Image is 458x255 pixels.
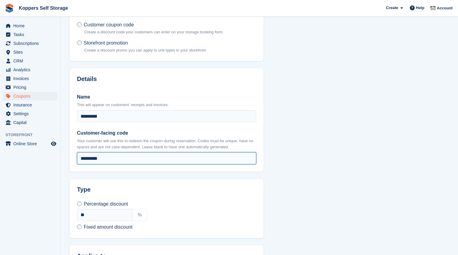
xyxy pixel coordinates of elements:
[77,138,256,150] p: Your customer will use this to redeem the coupon during reservation. Codes must be unique, have n...
[84,201,128,206] span: Percentage discount
[3,118,57,127] a: menu
[13,48,50,56] span: Sites
[430,5,436,11] img: Frazer McFadden
[386,5,398,11] span: Create
[13,22,50,30] span: Home
[77,224,82,229] input: Fixed amount discount
[84,40,128,45] span: Storefront promotion
[84,224,132,230] span: Fixed amount discount
[77,201,82,206] input: Percentage discount
[13,101,50,109] span: Insurance
[77,129,256,137] label: Customer-facing code
[3,74,57,83] a: menu
[3,109,57,118] a: menu
[3,139,57,148] a: menu
[13,65,50,74] span: Analytics
[3,30,57,39] a: menu
[3,57,57,65] a: menu
[13,30,50,39] span: Tasks
[3,22,57,30] a: menu
[3,39,57,48] a: menu
[3,92,57,100] a: menu
[77,102,256,108] p: This will appear on customers' receipts and invoices.
[16,3,71,13] a: Koppers Self Storage
[13,118,50,127] span: Capital
[77,40,82,45] input: Storefront promotion Create a discount promo you can apply to unit types in your storefront
[5,4,14,13] img: stora-icon-8386f47178a22dfd0bd8f6a31ec36ba5ce8667c1dd55bd0f319d3a0aa187defe.svg
[77,75,256,82] h2: Details
[84,29,223,35] p: Create a discount code your customers can enter on your storage booking form
[3,83,57,92] a: menu
[3,65,57,74] a: menu
[50,140,57,147] a: Preview store
[13,74,50,83] span: Invoices
[13,109,50,118] span: Settings
[84,22,134,27] span: Customer coupon code
[437,5,453,11] span: Account
[13,83,50,92] span: Pricing
[77,93,256,101] label: Name
[13,57,50,65] span: CRM
[84,47,206,53] p: Create a discount promo you can apply to unit types in your storefront
[5,132,60,138] span: Storefront
[416,5,424,11] span: Help
[77,22,82,27] input: Customer coupon code Create a discount code your customers can enter on your storage booking form
[3,101,57,109] a: menu
[13,139,50,148] span: Online Store
[3,48,57,56] a: menu
[77,186,256,193] h2: Type
[13,39,50,48] span: Subscriptions
[13,92,50,100] span: Coupons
